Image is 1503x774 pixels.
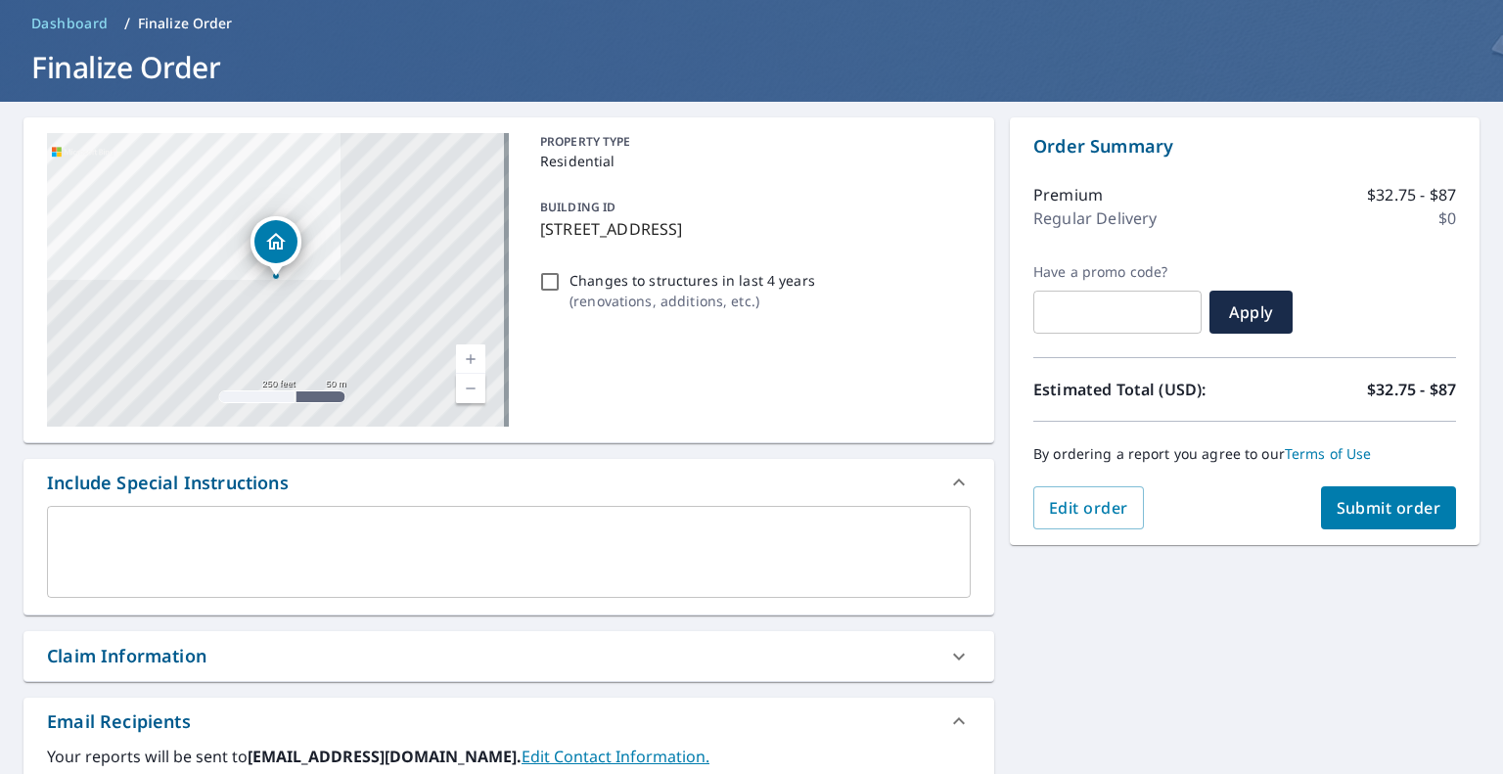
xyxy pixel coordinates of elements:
[248,746,522,767] b: [EMAIL_ADDRESS][DOMAIN_NAME].
[23,631,994,681] div: Claim Information
[250,216,301,277] div: Dropped pin, building 1, Residential property, 418 Cavite Pl Wake Village, TX 75501
[1033,206,1157,230] p: Regular Delivery
[1033,183,1103,206] p: Premium
[47,470,289,496] div: Include Special Instructions
[1337,497,1441,519] span: Submit order
[569,291,815,311] p: ( renovations, additions, etc. )
[1033,133,1456,159] p: Order Summary
[1438,206,1456,230] p: $0
[1033,378,1245,401] p: Estimated Total (USD):
[522,746,709,767] a: EditContactInfo
[1225,301,1277,323] span: Apply
[23,8,1480,39] nav: breadcrumb
[1209,291,1293,334] button: Apply
[1367,183,1456,206] p: $32.75 - $87
[1033,263,1202,281] label: Have a promo code?
[1321,486,1457,529] button: Submit order
[23,698,994,745] div: Email Recipients
[23,459,994,506] div: Include Special Instructions
[1049,497,1128,519] span: Edit order
[138,14,233,33] p: Finalize Order
[540,133,963,151] p: PROPERTY TYPE
[23,47,1480,87] h1: Finalize Order
[1033,486,1144,529] button: Edit order
[1285,444,1372,463] a: Terms of Use
[1033,445,1456,463] p: By ordering a report you agree to our
[47,708,191,735] div: Email Recipients
[23,8,116,39] a: Dashboard
[456,344,485,374] a: Current Level 17, Zoom In
[31,14,109,33] span: Dashboard
[540,151,963,171] p: Residential
[540,217,963,241] p: [STREET_ADDRESS]
[540,199,615,215] p: BUILDING ID
[569,270,815,291] p: Changes to structures in last 4 years
[47,643,206,669] div: Claim Information
[456,374,485,403] a: Current Level 17, Zoom Out
[47,745,971,768] label: Your reports will be sent to
[124,12,130,35] li: /
[1367,378,1456,401] p: $32.75 - $87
